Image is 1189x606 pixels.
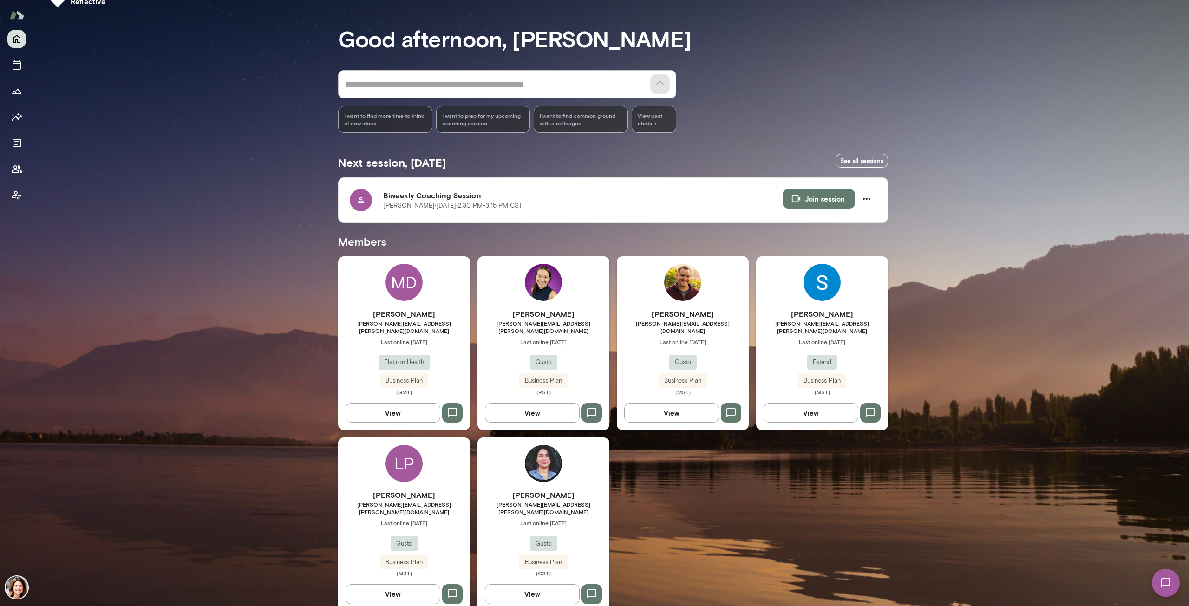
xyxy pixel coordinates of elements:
[807,358,837,367] span: Extend
[756,308,888,319] h6: [PERSON_NAME]
[477,489,609,501] h6: [PERSON_NAME]
[391,539,418,548] span: Gusto
[804,264,841,301] img: Shannon Payne
[519,376,568,385] span: Business Plan
[632,106,676,133] span: View past chats ->
[764,403,858,423] button: View
[664,264,701,301] img: Jeremy Person
[530,358,557,367] span: Gusto
[477,388,609,396] span: (PST)
[525,264,562,301] img: Rehana Manejwala
[530,539,557,548] span: Gusto
[338,319,470,334] span: [PERSON_NAME][EMAIL_ADDRESS][PERSON_NAME][DOMAIN_NAME]
[442,112,524,127] span: I want to prep for my upcoming coaching session
[385,264,423,301] div: MD
[383,190,783,201] h6: Biweekly Coaching Session
[756,338,888,345] span: Last online [DATE]
[477,308,609,319] h6: [PERSON_NAME]
[485,584,580,604] button: View
[338,308,470,319] h6: [PERSON_NAME]
[525,445,562,482] img: Lorena Morel Diaz
[7,82,26,100] button: Growth Plan
[338,519,470,527] span: Last online [DATE]
[436,106,530,133] div: I want to prep for my upcoming coaching session
[346,403,440,423] button: View
[383,201,523,210] p: [PERSON_NAME] · [DATE] · 2:30 PM-3:15 PM CST
[7,160,26,178] button: Members
[836,154,888,168] a: See all sessions
[338,26,888,52] h3: Good afternoon, [PERSON_NAME]
[624,403,719,423] button: View
[380,376,428,385] span: Business Plan
[338,569,470,577] span: (MST)
[477,319,609,334] span: [PERSON_NAME][EMAIL_ADDRESS][PERSON_NAME][DOMAIN_NAME]
[338,501,470,515] span: [PERSON_NAME][EMAIL_ADDRESS][PERSON_NAME][DOMAIN_NAME]
[617,308,749,319] h6: [PERSON_NAME]
[346,584,440,604] button: View
[338,155,446,170] h5: Next session, [DATE]
[756,388,888,396] span: (MST)
[477,338,609,345] span: Last online [DATE]
[477,519,609,527] span: Last online [DATE]
[380,558,428,567] span: Business Plan
[7,56,26,74] button: Sessions
[617,319,749,334] span: [PERSON_NAME][EMAIL_ADDRESS][DOMAIN_NAME]
[519,558,568,567] span: Business Plan
[338,388,470,396] span: (GMT)
[659,376,707,385] span: Business Plan
[6,576,28,599] img: Gwen Throckmorton
[798,376,846,385] span: Business Plan
[7,108,26,126] button: Insights
[783,189,855,209] button: Join session
[534,106,628,133] div: I want to find common ground with a colleague
[477,501,609,515] span: [PERSON_NAME][EMAIL_ADDRESS][PERSON_NAME][DOMAIN_NAME]
[385,445,423,482] div: LP
[485,403,580,423] button: View
[338,106,432,133] div: I want to find more time to think of new ideas
[756,319,888,334] span: [PERSON_NAME][EMAIL_ADDRESS][PERSON_NAME][DOMAIN_NAME]
[7,30,26,48] button: Home
[338,338,470,345] span: Last online [DATE]
[540,112,622,127] span: I want to find common ground with a colleague
[669,358,697,367] span: Gusto
[7,186,26,204] button: Client app
[617,388,749,396] span: (MST)
[338,489,470,501] h6: [PERSON_NAME]
[9,6,24,24] img: Mento
[344,112,426,127] span: I want to find more time to think of new ideas
[379,358,430,367] span: Flatiron Health
[477,569,609,577] span: (CST)
[617,338,749,345] span: Last online [DATE]
[7,134,26,152] button: Documents
[338,234,888,249] h5: Members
